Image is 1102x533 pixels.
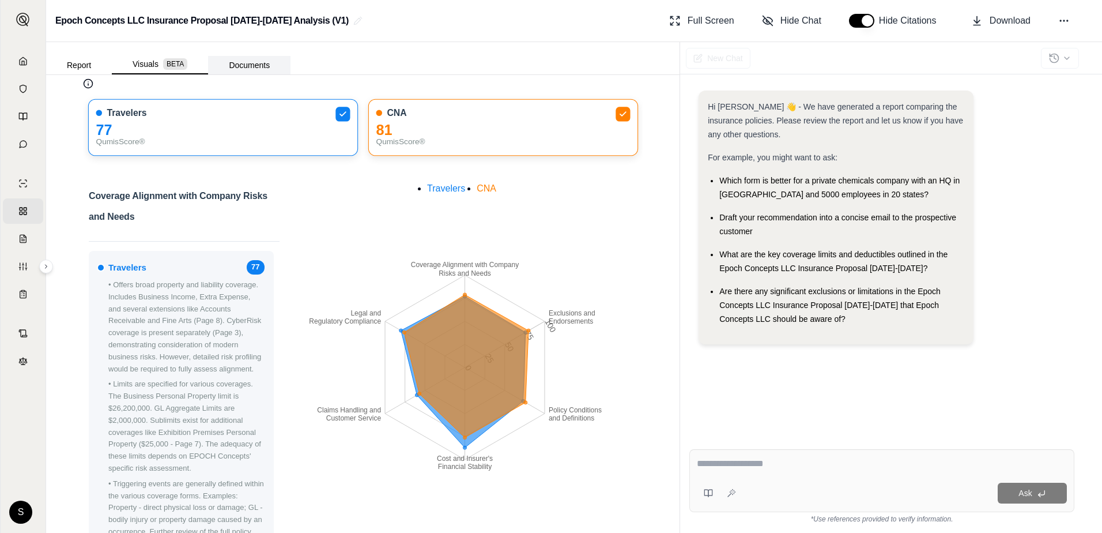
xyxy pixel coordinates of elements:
[107,107,146,119] span: Travelers
[96,136,350,148] div: QumisScore®
[719,287,941,324] span: Are there any significant exclusions or limitations in the Epoch Concepts LLC Insurance Proposal ...
[437,455,493,463] tspan: Cost and Insurer's
[3,132,43,157] a: Chat
[548,318,592,326] tspan: Endorsements
[46,56,112,74] button: Report
[3,198,43,224] a: Policy Comparisons
[387,107,406,119] span: CNA
[427,183,465,193] span: Travelers
[708,153,837,162] span: For example, you might want to ask:
[208,56,290,74] button: Documents
[3,348,43,374] a: Legal Search Engine
[247,260,264,275] span: 77
[108,279,265,375] p: • Offers broad property and liability coverage. Includes Business Income, Extra Expense, and seve...
[719,213,956,236] span: Draft your recommendation into a concise email to the prospective customer
[523,329,535,342] tspan: 75
[3,48,43,74] a: Home
[9,501,32,524] div: S
[439,269,491,277] tspan: Risks and Needs
[757,9,826,32] button: Hide Chat
[83,78,93,89] button: Qumis Score Info
[990,14,1031,28] span: Download
[108,261,146,275] span: Travelers
[543,318,558,334] tspan: 100
[1018,489,1032,498] span: Ask
[163,58,187,70] span: BETA
[89,186,280,234] h2: Coverage Alignment with Company Risks and Needs
[967,9,1035,32] button: Download
[719,176,960,199] span: Which form is better for a private chemicals company with an HQ in [GEOGRAPHIC_DATA] and 5000 emp...
[16,13,30,27] img: Expand sidebar
[665,9,739,32] button: Full Screen
[112,55,208,74] button: Visuals
[376,124,630,136] div: 81
[317,406,381,414] tspan: Claims Handling and
[998,483,1067,504] button: Ask
[689,512,1074,524] div: *Use references provided to verify information.
[688,14,734,28] span: Full Screen
[3,76,43,102] a: Documents Vault
[437,463,491,471] tspan: Financial Stability
[548,406,601,414] tspan: Policy Conditions
[879,14,944,28] span: Hide Citations
[376,136,630,148] div: QumisScore®
[780,14,821,28] span: Hide Chat
[39,260,53,273] button: Expand sidebar
[3,321,43,346] a: Contract Analysis
[3,226,43,252] a: Claim Coverage
[3,104,43,129] a: Prompt Library
[3,281,43,307] a: Coverage Table
[326,415,381,423] tspan: Customer Service
[548,309,595,317] tspan: Exclusions and
[719,250,948,273] span: What are the key coverage limits and deductibles outlined in the Epoch Concepts LLC Insurance Pro...
[708,102,963,139] span: Hi [PERSON_NAME] 👋 - We have generated a report comparing the insurance policies. Please review t...
[96,124,350,136] div: 77
[477,183,496,193] span: CNA
[548,415,594,423] tspan: and Definitions
[410,261,518,269] tspan: Coverage Alignment with Company
[350,309,381,317] tspan: Legal and
[3,254,43,279] a: Custom Report
[309,318,381,326] tspan: Regulatory Compliance
[55,10,349,31] h2: Epoch Concepts LLC Insurance Proposal [DATE]-[DATE] Analysis (V1)
[12,8,35,31] button: Expand sidebar
[108,378,265,474] p: • Limits are specified for various coverages. The Business Personal Property limit is $26,200,000...
[3,171,43,196] a: Single Policy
